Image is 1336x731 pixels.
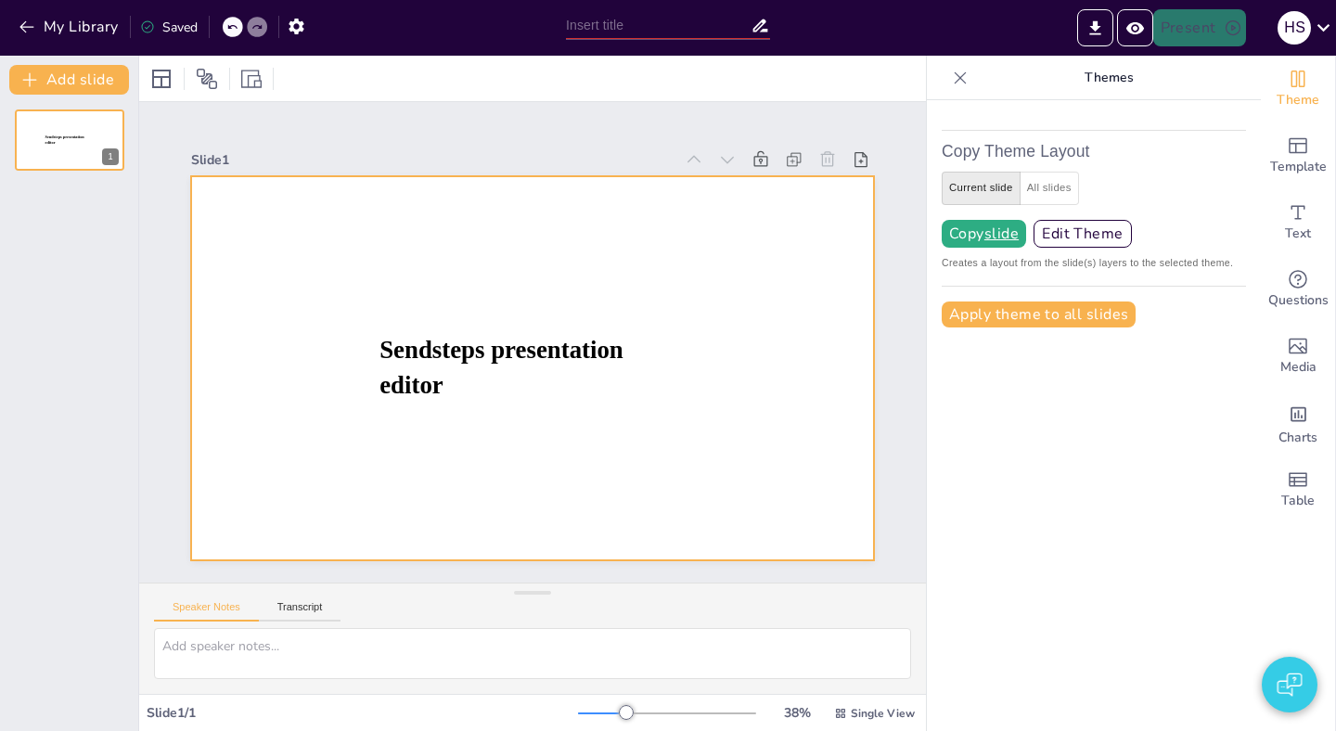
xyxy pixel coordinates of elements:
button: My Library [14,12,126,42]
span: Creates a layout from the slide(s) layers to the selected theme. [942,255,1246,271]
button: h s [1278,9,1311,46]
div: Resize presentation [238,64,265,94]
div: 38 % [775,704,819,722]
span: Questions [1268,290,1329,311]
div: create layout [942,172,1246,205]
button: Present [1153,9,1246,46]
div: Get real-time input from your audience [1261,256,1335,323]
span: Single View [851,706,915,721]
span: Template [1270,157,1327,177]
button: Edit Theme [1034,220,1132,248]
div: Add a table [1261,456,1335,523]
button: Transcript [259,601,341,622]
div: Layout [147,64,176,94]
span: Position [196,68,218,90]
span: Table [1281,491,1315,511]
div: Add text boxes [1261,189,1335,256]
div: Slide 1 / 1 [147,704,578,722]
button: Apply theme to all slides [942,301,1136,327]
button: current slide [942,172,1021,205]
button: all slides [1020,172,1079,205]
span: Media [1280,357,1317,378]
div: Change the overall theme [1261,56,1335,122]
button: Preview Presentation [1117,9,1153,46]
span: Theme [1277,90,1319,110]
span: Text [1285,224,1311,244]
h6: Copy Theme Layout [942,138,1246,164]
div: 1 [102,148,119,165]
u: slide [984,226,1019,241]
input: Insert title [566,12,751,39]
div: Add ready made slides [1261,122,1335,189]
span: Charts [1278,428,1317,448]
button: Speaker Notes [154,601,259,622]
button: Copyslide [942,220,1026,248]
span: Sendsteps presentation editor [379,336,623,398]
button: Export to PowerPoint [1077,9,1113,46]
div: Add charts and graphs [1261,390,1335,456]
p: Themes [975,56,1242,100]
div: Saved [140,19,198,36]
div: Add images, graphics, shapes or video [1261,323,1335,390]
span: Sendsteps presentation editor [45,135,84,146]
div: 1 [15,109,124,171]
div: Slide 1 [191,151,674,169]
div: h s [1278,11,1311,45]
button: Add slide [9,65,129,95]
